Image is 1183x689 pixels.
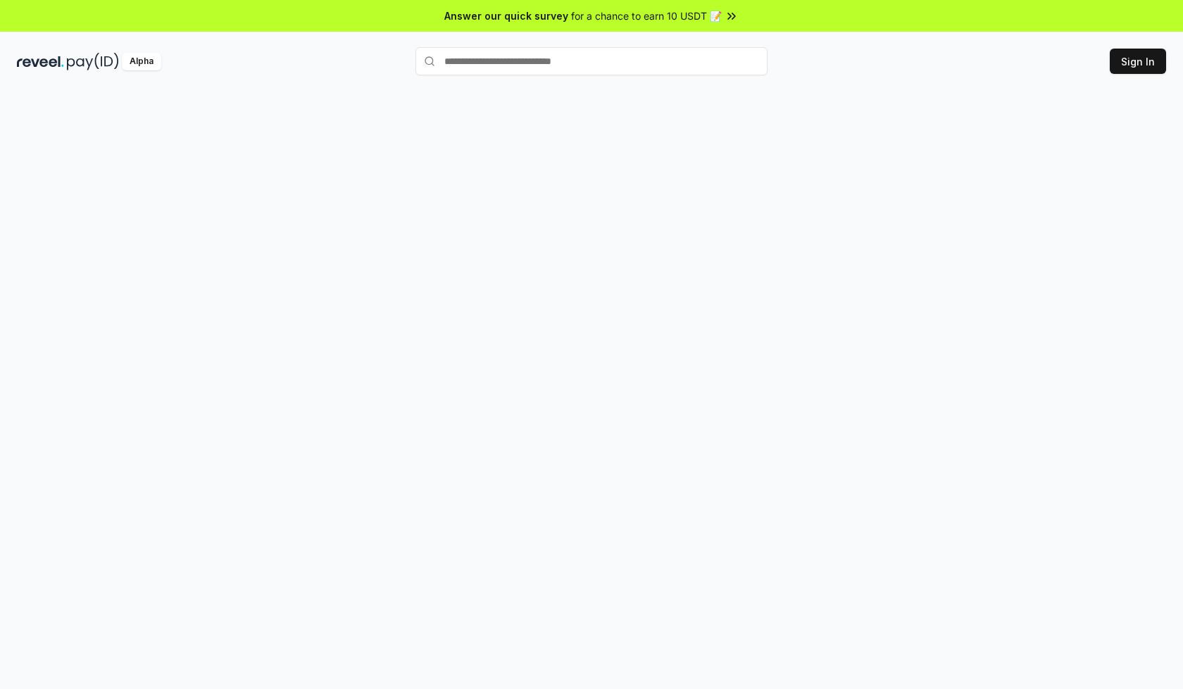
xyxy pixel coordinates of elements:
[122,53,161,70] div: Alpha
[67,53,119,70] img: pay_id
[17,53,64,70] img: reveel_dark
[571,8,722,23] span: for a chance to earn 10 USDT 📝
[1110,49,1166,74] button: Sign In
[444,8,568,23] span: Answer our quick survey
